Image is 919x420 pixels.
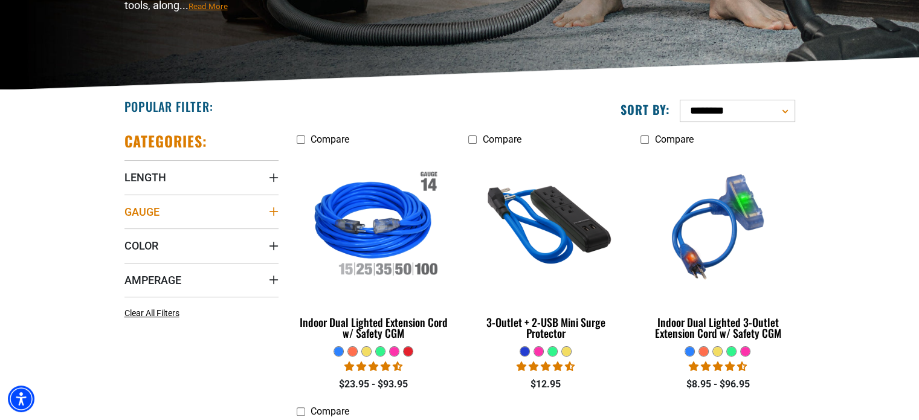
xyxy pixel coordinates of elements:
[621,102,670,117] label: Sort by:
[124,308,179,318] span: Clear All Filters
[297,151,451,346] a: Indoor Dual Lighted Extension Cord w/ Safety CGM Indoor Dual Lighted Extension Cord w/ Safety CGM
[124,132,208,150] h2: Categories:
[124,307,184,320] a: Clear All Filters
[124,273,181,287] span: Amperage
[640,377,795,392] div: $8.95 - $96.95
[468,317,622,338] div: 3-Outlet + 2-USB Mini Surge Protector
[189,2,228,11] span: Read More
[517,361,575,372] span: 4.36 stars
[124,160,279,194] summary: Length
[640,317,795,338] div: Indoor Dual Lighted 3-Outlet Extension Cord w/ Safety CGM
[468,377,622,392] div: $12.95
[8,386,34,412] div: Accessibility Menu
[344,361,402,372] span: 4.40 stars
[689,361,747,372] span: 4.33 stars
[311,134,349,145] span: Compare
[469,157,622,296] img: blue
[124,239,158,253] span: Color
[640,151,795,346] a: blue Indoor Dual Lighted 3-Outlet Extension Cord w/ Safety CGM
[124,99,213,114] h2: Popular Filter:
[297,157,450,296] img: Indoor Dual Lighted Extension Cord w/ Safety CGM
[124,170,166,184] span: Length
[654,134,693,145] span: Compare
[311,405,349,417] span: Compare
[124,195,279,228] summary: Gauge
[124,263,279,297] summary: Amperage
[468,151,622,346] a: blue 3-Outlet + 2-USB Mini Surge Protector
[297,317,451,338] div: Indoor Dual Lighted Extension Cord w/ Safety CGM
[124,228,279,262] summary: Color
[297,377,451,392] div: $23.95 - $93.95
[482,134,521,145] span: Compare
[124,205,160,219] span: Gauge
[642,157,794,296] img: blue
